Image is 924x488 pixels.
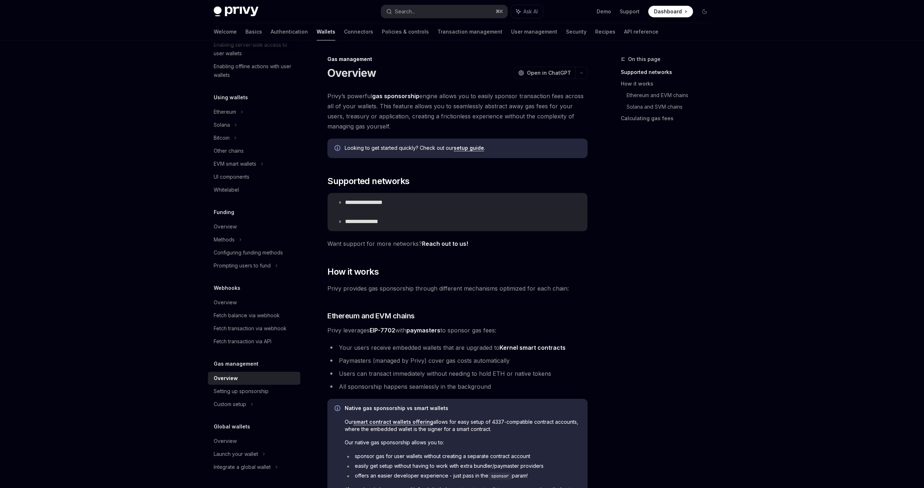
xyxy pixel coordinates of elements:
[208,183,300,196] a: Whitelabel
[654,8,682,15] span: Dashboard
[381,5,507,18] button: Search...⌘K
[214,23,237,40] a: Welcome
[627,101,716,113] a: Solana and SVM chains
[327,175,409,187] span: Supported networks
[214,337,271,346] div: Fetch transaction via API
[214,6,258,17] img: dark logo
[327,239,588,249] span: Want support for more networks?
[327,369,588,379] li: Users can transact immediately without needing to hold ETH or native tokens
[208,322,300,335] a: Fetch transaction via webhook
[214,450,258,458] div: Launch your wallet
[214,463,271,471] div: Integrate a global wallet
[327,343,588,353] li: Your users receive embedded wallets that are upgraded to
[214,222,237,231] div: Overview
[245,23,262,40] a: Basics
[208,296,300,309] a: Overview
[214,311,280,320] div: Fetch balance via webhook
[345,439,580,446] span: Our native gas sponsorship allows you to:
[345,418,580,433] span: Our allows for easy setup of 4337-compatible contract accounts, where the embedded wallet is the ...
[214,134,230,142] div: Bitcoin
[271,23,308,40] a: Authentication
[214,400,246,409] div: Custom setup
[372,92,419,100] strong: gas sponsorship
[621,78,716,90] a: How it works
[214,173,249,181] div: UI components
[595,23,615,40] a: Recipes
[511,23,557,40] a: User management
[208,220,300,233] a: Overview
[214,108,236,116] div: Ethereum
[208,309,300,322] a: Fetch balance via webhook
[624,23,658,40] a: API reference
[353,419,433,425] a: smart contract wallets offering
[208,246,300,259] a: Configuring funding methods
[214,387,269,396] div: Setting up sponsorship
[628,55,661,64] span: On this page
[327,325,588,335] span: Privy leverages with to sponsor gas fees:
[214,374,238,383] div: Overview
[208,170,300,183] a: UI components
[214,324,287,333] div: Fetch transaction via webhook
[699,6,710,17] button: Toggle dark mode
[327,266,379,278] span: How it works
[437,23,502,40] a: Transaction management
[344,23,373,40] a: Connectors
[327,356,588,366] li: Paymasters (managed by Privy) cover gas costs automatically
[648,6,693,17] a: Dashboard
[597,8,611,15] a: Demo
[488,472,512,480] code: sponsor
[317,23,335,40] a: Wallets
[345,472,580,480] li: offers an easier developer experience - just pass in the param!
[335,405,342,413] svg: Info
[566,23,587,40] a: Security
[620,8,640,15] a: Support
[214,284,240,292] h5: Webhooks
[208,60,300,82] a: Enabling offline actions with user wallets
[327,283,588,293] span: Privy provides gas sponsorship through different mechanisms optimized for each chain:
[208,335,300,348] a: Fetch transaction via API
[214,208,234,217] h5: Funding
[214,360,258,368] h5: Gas management
[511,5,543,18] button: Ask AI
[514,67,575,79] button: Open in ChatGPT
[327,91,588,131] span: Privy’s powerful engine allows you to easily sponsor transaction fees across all of your wallets....
[382,23,429,40] a: Policies & controls
[214,62,296,79] div: Enabling offline actions with user wallets
[345,144,580,152] span: Looking to get started quickly? Check out our .
[208,144,300,157] a: Other chains
[214,235,235,244] div: Methods
[345,462,580,470] li: easily get setup without having to work with extra bundler/paymaster providers
[496,9,503,14] span: ⌘ K
[523,8,538,15] span: Ask AI
[327,56,588,63] div: Gas management
[627,90,716,101] a: Ethereum and EVM chains
[208,435,300,448] a: Overview
[345,405,448,411] strong: Native gas sponsorship vs smart wallets
[621,66,716,78] a: Supported networks
[621,113,716,124] a: Calculating gas fees
[395,7,415,16] div: Search...
[327,382,588,392] li: All sponsorship happens seamlessly in the background
[208,385,300,398] a: Setting up sponsorship
[335,145,342,152] svg: Info
[327,66,376,79] h1: Overview
[454,145,484,151] a: setup guide
[214,248,283,257] div: Configuring funding methods
[370,327,395,334] a: EIP-7702
[214,261,271,270] div: Prompting users to fund
[214,93,248,102] h5: Using wallets
[406,327,440,334] strong: paymasters
[345,453,580,460] li: sponsor gas for user wallets without creating a separate contract account
[214,121,230,129] div: Solana
[208,372,300,385] a: Overview
[422,240,468,248] a: Reach out to us!
[327,311,415,321] span: Ethereum and EVM chains
[214,422,250,431] h5: Global wallets
[214,147,244,155] div: Other chains
[214,186,239,194] div: Whitelabel
[214,437,237,445] div: Overview
[500,344,566,352] a: Kernel smart contracts
[214,298,237,307] div: Overview
[527,69,571,77] span: Open in ChatGPT
[214,160,256,168] div: EVM smart wallets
